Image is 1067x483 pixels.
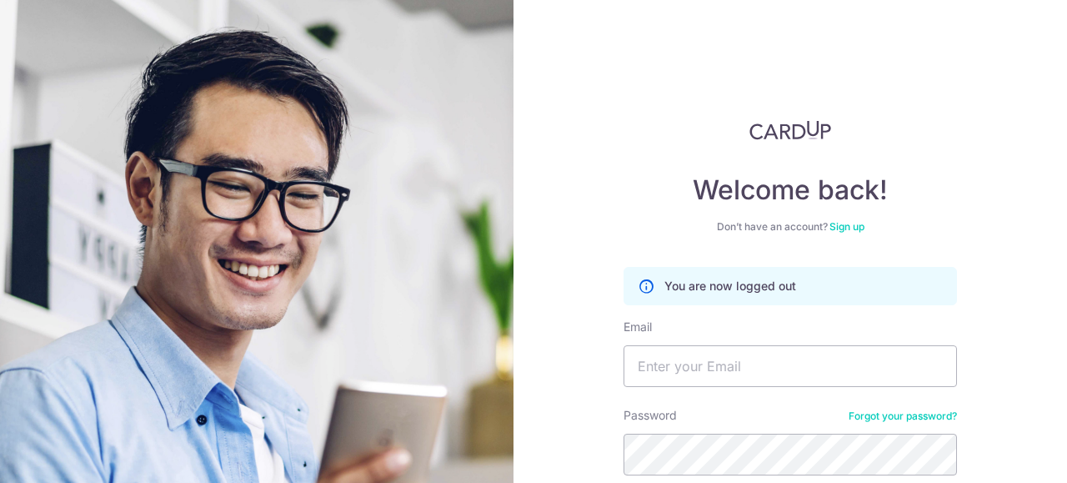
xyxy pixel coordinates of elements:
a: Forgot your password? [849,410,957,423]
a: Sign up [829,220,864,233]
p: You are now logged out [664,278,796,294]
h4: Welcome back! [624,174,957,207]
label: Password [624,407,677,424]
label: Email [624,319,652,335]
input: Enter your Email [624,345,957,387]
div: Don’t have an account? [624,220,957,234]
img: CardUp Logo [749,120,831,140]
